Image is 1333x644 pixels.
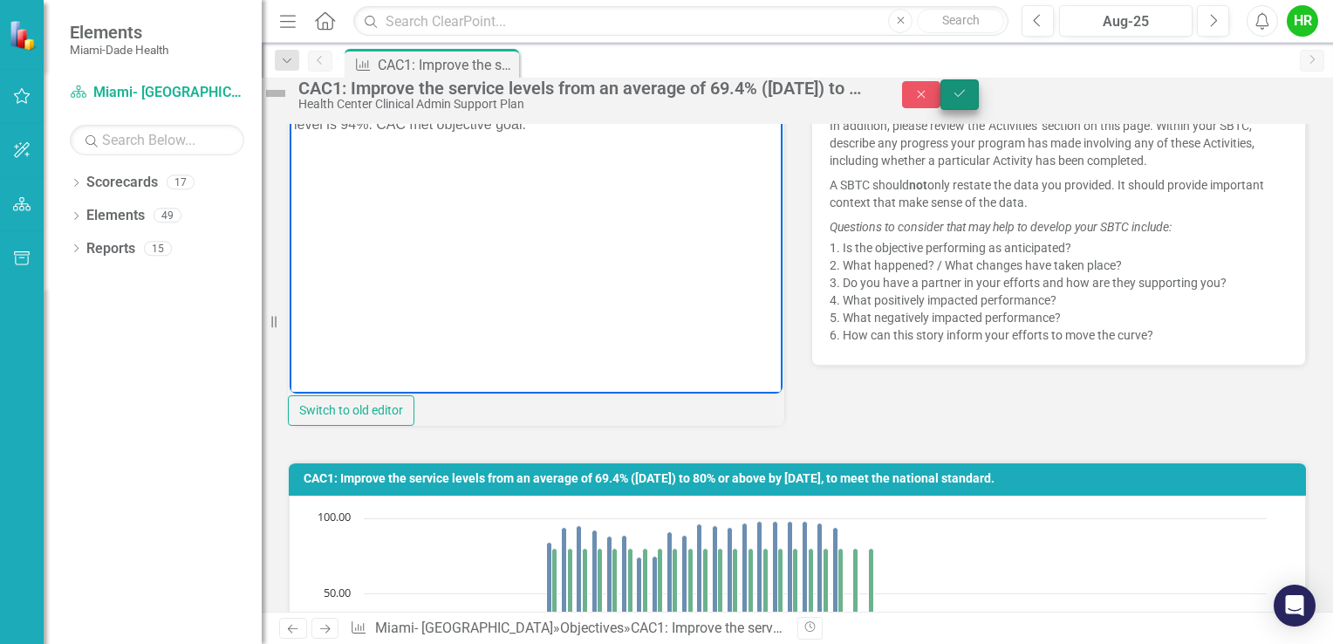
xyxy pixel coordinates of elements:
[375,620,553,636] a: Miami- [GEOGRAPHIC_DATA]
[290,89,783,394] iframe: Rich Text Area
[70,83,244,103] a: Miami- [GEOGRAPHIC_DATA]
[324,585,351,600] text: 50.00
[262,79,290,107] img: Not Defined
[1059,5,1193,37] button: Aug-25
[144,241,172,256] div: 15
[909,178,927,192] strong: not
[86,206,145,226] a: Elements
[378,54,515,76] div: CAC1: Improve the service levels from an average of 69.4% ([DATE]) to 80% or above by [DATE], to ...
[70,125,244,155] input: Search Below...
[70,22,168,43] span: Elements
[167,175,195,190] div: 17
[830,173,1288,215] p: A SBTC should only restate the data you provided. It should provide important context that make s...
[1274,585,1316,627] div: Open Intercom Messenger
[843,257,1288,274] li: What happened? / What changes have taken place?
[843,274,1288,291] li: Do you have a partner in your efforts and how are they supporting you?
[154,209,181,223] div: 49
[1065,11,1186,32] div: Aug-25
[830,220,1172,234] em: Questions to consider that may help to develop your SBTC include:
[353,6,1008,37] input: Search ClearPoint...
[350,619,784,639] div: » »
[304,472,1297,485] h3: CAC1: Improve the service levels from an average of 69.4% ([DATE]) to 80% or above by [DATE], to ...
[843,326,1288,344] li: How can this story inform your efforts to move the curve?
[1287,5,1318,37] button: HR
[9,20,39,51] img: ClearPoint Strategy
[86,173,158,193] a: Scorecards
[843,239,1288,257] li: Is the objective performing as anticipated?
[942,13,980,27] span: Search
[318,509,351,524] text: 100.00
[843,291,1288,309] li: What positively impacted performance?
[917,9,1004,33] button: Search
[830,96,1288,173] p: Include contributing and limiting factors, as well as current and anticipated impact. In addition...
[298,98,867,111] div: Health Center Clinical Admin Support Plan
[298,79,867,98] div: CAC1: Improve the service levels from an average of 69.4% ([DATE]) to 80% or above by [DATE], to ...
[560,620,624,636] a: Objectives
[843,309,1288,326] li: What negatively impacted performance?
[86,239,135,259] a: Reports
[288,395,414,426] button: Switch to old editor
[70,43,168,57] small: Miami-Dade Health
